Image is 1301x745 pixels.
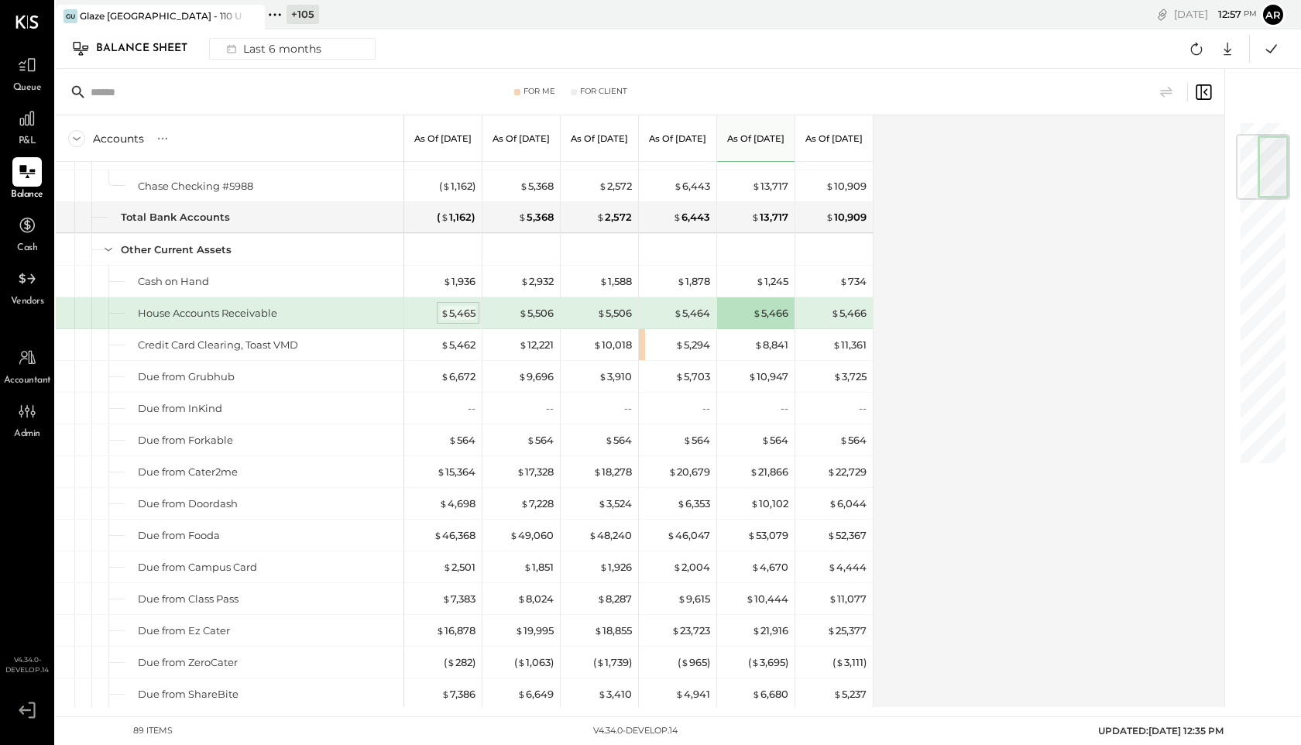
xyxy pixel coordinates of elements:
[675,687,710,702] div: 4,941
[520,180,528,192] span: $
[750,496,788,511] div: 10,102
[829,592,837,605] span: $
[833,687,867,702] div: 5,237
[1,343,53,388] a: Accountant
[444,655,475,670] div: ( 282 )
[439,497,448,510] span: $
[754,338,788,352] div: 8,841
[138,465,238,479] div: Due from Cater2me
[436,623,475,638] div: 16,878
[442,180,451,192] span: $
[441,687,475,702] div: 7,386
[64,9,77,23] div: GU
[751,561,760,573] span: $
[517,656,526,668] span: $
[133,725,173,737] div: 89 items
[138,401,222,416] div: Due from InKind
[833,688,842,700] span: $
[121,242,232,257] div: Other Current Assets
[527,433,554,448] div: 564
[441,370,449,383] span: $
[138,528,220,543] div: Due from Fooda
[605,433,632,448] div: 564
[761,433,788,448] div: 564
[17,242,37,256] span: Cash
[436,624,445,637] span: $
[441,211,449,223] span: $
[441,369,475,384] div: 6,672
[828,560,867,575] div: 4,444
[599,275,608,287] span: $
[597,306,632,321] div: 5,506
[671,624,680,637] span: $
[826,211,834,223] span: $
[1,264,53,309] a: Vendors
[831,306,867,321] div: 5,466
[138,433,233,448] div: Due from Forkable
[839,274,867,289] div: 734
[441,306,475,321] div: 5,465
[678,592,686,605] span: $
[580,86,627,97] div: For Client
[519,338,527,351] span: $
[589,528,632,543] div: 48,240
[751,210,788,225] div: 13,717
[598,687,632,702] div: 3,410
[675,369,710,384] div: 5,703
[138,560,257,575] div: Due from Campus Card
[598,496,632,511] div: 3,524
[441,338,475,352] div: 5,462
[748,369,788,384] div: 10,947
[1155,6,1170,22] div: copy link
[138,274,209,289] div: Cash on Hand
[514,655,554,670] div: ( 1,063 )
[675,338,684,351] span: $
[593,725,678,737] div: v 4.34.0-develop.14
[598,497,606,510] span: $
[520,274,554,289] div: 2,932
[671,623,710,638] div: 23,723
[138,592,239,606] div: Due from Class Pass
[546,401,554,416] div: --
[673,210,710,225] div: 6,443
[702,401,710,416] div: --
[599,370,607,383] span: $
[746,592,788,606] div: 10,444
[517,592,554,606] div: 8,024
[599,179,632,194] div: 2,572
[668,465,710,479] div: 20,679
[596,211,605,223] span: $
[597,592,606,605] span: $
[518,210,554,225] div: 5,368
[442,592,451,605] span: $
[668,465,677,478] span: $
[520,496,554,511] div: 7,228
[138,655,238,670] div: Due from ZeroCater
[748,655,788,670] div: ( 3,695 )
[750,465,758,478] span: $
[593,338,602,351] span: $
[805,133,863,144] p: As of [DATE]
[677,496,710,511] div: 6,353
[589,529,597,541] span: $
[519,338,554,352] div: 12,221
[14,427,40,441] span: Admin
[751,560,788,575] div: 4,670
[675,338,710,352] div: 5,294
[517,688,526,700] span: $
[667,529,675,541] span: $
[96,36,203,61] div: Balance Sheet
[624,401,632,416] div: --
[596,656,605,668] span: $
[437,210,475,225] div: ( 1,162 )
[1098,725,1224,736] span: UPDATED: [DATE] 12:35 PM
[1,157,53,202] a: Balance
[519,307,527,319] span: $
[751,656,760,668] span: $
[839,434,848,446] span: $
[597,307,606,319] span: $
[748,370,757,383] span: $
[437,465,445,478] span: $
[520,179,554,194] div: 5,368
[468,401,475,416] div: --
